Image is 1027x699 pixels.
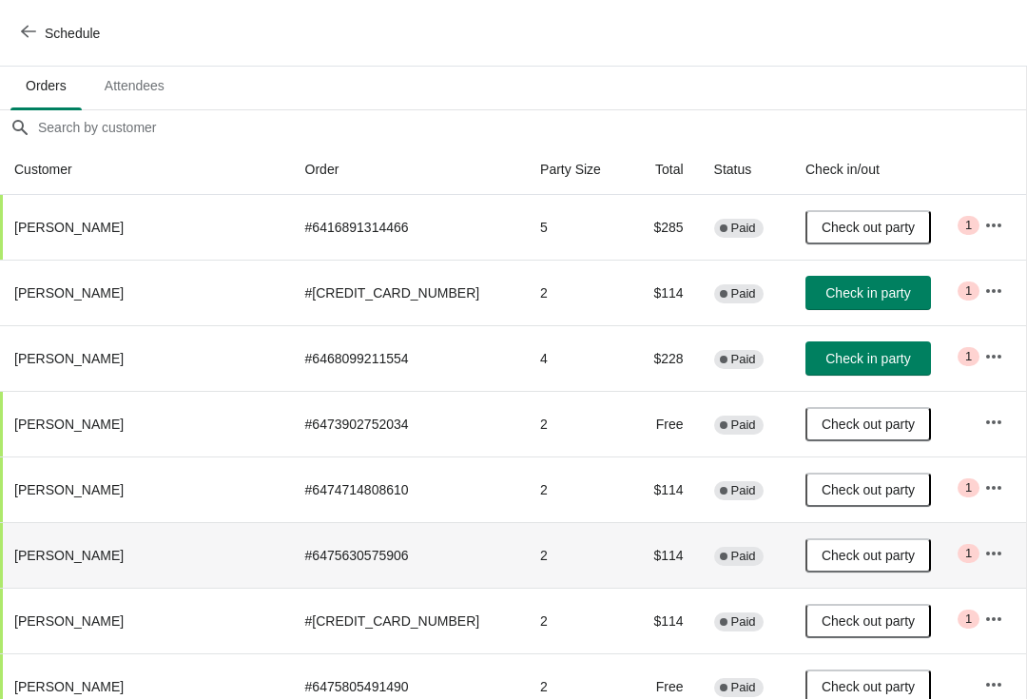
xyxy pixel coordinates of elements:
[731,352,756,367] span: Paid
[525,325,630,391] td: 4
[290,325,526,391] td: # 6468099211554
[805,341,931,376] button: Check in party
[525,145,630,195] th: Party Size
[630,325,699,391] td: $228
[731,614,756,630] span: Paid
[290,456,526,522] td: # 6474714808610
[805,473,931,507] button: Check out party
[525,391,630,456] td: 2
[790,145,969,195] th: Check in/out
[630,588,699,653] td: $114
[965,349,972,364] span: 1
[965,283,972,299] span: 1
[630,391,699,456] td: Free
[10,16,115,50] button: Schedule
[731,221,756,236] span: Paid
[965,546,972,561] span: 1
[825,285,910,301] span: Check in party
[14,351,124,366] span: [PERSON_NAME]
[965,480,972,495] span: 1
[14,679,124,694] span: [PERSON_NAME]
[965,612,972,627] span: 1
[731,286,756,301] span: Paid
[37,110,1026,145] input: Search by customer
[731,417,756,433] span: Paid
[525,456,630,522] td: 2
[14,548,124,563] span: [PERSON_NAME]
[630,522,699,588] td: $114
[822,220,915,235] span: Check out party
[630,260,699,325] td: $114
[525,588,630,653] td: 2
[822,417,915,432] span: Check out party
[805,407,931,441] button: Check out party
[290,260,526,325] td: # [CREDIT_CARD_NUMBER]
[630,145,699,195] th: Total
[290,588,526,653] td: # [CREDIT_CARD_NUMBER]
[290,145,526,195] th: Order
[699,145,790,195] th: Status
[805,210,931,244] button: Check out party
[525,260,630,325] td: 2
[805,604,931,638] button: Check out party
[14,417,124,432] span: [PERSON_NAME]
[290,522,526,588] td: # 6475630575906
[825,351,910,366] span: Check in party
[630,195,699,260] td: $285
[290,391,526,456] td: # 6473902752034
[731,549,756,564] span: Paid
[290,195,526,260] td: # 6416891314466
[822,482,915,497] span: Check out party
[14,613,124,629] span: [PERSON_NAME]
[525,195,630,260] td: 5
[731,680,756,695] span: Paid
[805,538,931,573] button: Check out party
[45,26,100,41] span: Schedule
[630,456,699,522] td: $114
[731,483,756,498] span: Paid
[525,522,630,588] td: 2
[965,218,972,233] span: 1
[805,276,931,310] button: Check in party
[89,68,180,103] span: Attendees
[822,613,915,629] span: Check out party
[14,482,124,497] span: [PERSON_NAME]
[10,68,82,103] span: Orders
[822,548,915,563] span: Check out party
[14,285,124,301] span: [PERSON_NAME]
[14,220,124,235] span: [PERSON_NAME]
[822,679,915,694] span: Check out party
